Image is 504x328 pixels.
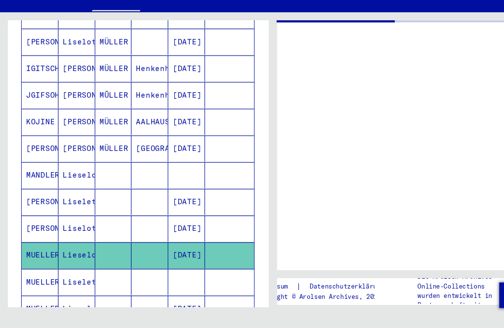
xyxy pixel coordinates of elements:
[122,125,156,149] mat-cell: AALHAUSEN
[156,51,189,75] mat-cell: [DATE]
[20,223,54,248] mat-cell: [PERSON_NAME]
[122,75,156,100] mat-cell: Henkenhagen
[20,248,54,272] mat-cell: MUELLER
[156,125,189,149] mat-cell: [DATE]
[20,75,54,100] mat-cell: IGITSCHANJAN
[54,125,88,149] mat-cell: [PERSON_NAME]
[88,149,122,174] mat-cell: MÜLLER
[20,149,54,174] mat-cell: [PERSON_NAME]
[54,273,88,297] mat-cell: Liselette
[54,100,88,124] mat-cell: [PERSON_NAME]
[88,51,122,75] mat-cell: MÜLLER
[54,199,88,223] mat-cell: Liselette
[386,293,467,311] p: wurden entwickelt in Partnerschaft mit
[156,223,189,248] mat-cell: [DATE]
[20,125,54,149] mat-cell: KOJINE
[88,125,122,149] mat-cell: MÜLLER
[235,284,367,294] div: |
[129,10,205,34] a: Archiv erkunden
[461,285,485,309] img: Zustimmung ändern
[122,100,156,124] mat-cell: Henkenhagla/Kolberg
[278,284,367,294] a: Datenschutzerklärung
[54,297,88,322] mat-cell: Lieselotte
[54,223,88,248] mat-cell: Liselotte
[386,275,467,293] p: Die Arolsen Archives Online-Collections
[156,100,189,124] mat-cell: [DATE]
[8,8,77,23] img: Arolsen_neg.svg
[20,51,54,75] mat-cell: [PERSON_NAME]
[156,149,189,174] mat-cell: [DATE]
[20,199,54,223] mat-cell: [PERSON_NAME]
[20,297,54,322] mat-cell: MUELLER
[54,248,88,272] mat-cell: Lieselotte
[54,149,88,174] mat-cell: [PERSON_NAME]
[88,100,122,124] mat-cell: MŬLLER
[20,100,54,124] mat-cell: JGIFSOHANJAN
[472,9,483,15] span: DE
[156,75,189,100] mat-cell: [DATE]
[54,51,88,75] mat-cell: Liselotte
[122,149,156,174] mat-cell: [GEOGRAPHIC_DATA]
[156,297,189,322] mat-cell: [DATE]
[156,199,189,223] mat-cell: [DATE]
[88,75,122,100] mat-cell: MÜLLER
[54,75,88,100] mat-cell: [PERSON_NAME]
[85,10,129,36] a: Suchen
[54,174,88,198] mat-cell: Lieselotte
[20,174,54,198] mat-cell: MANDLER
[235,294,367,303] p: Copyright © Arolsen Archives, 2021
[156,248,189,272] mat-cell: [DATE]
[20,273,54,297] mat-cell: MUELLER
